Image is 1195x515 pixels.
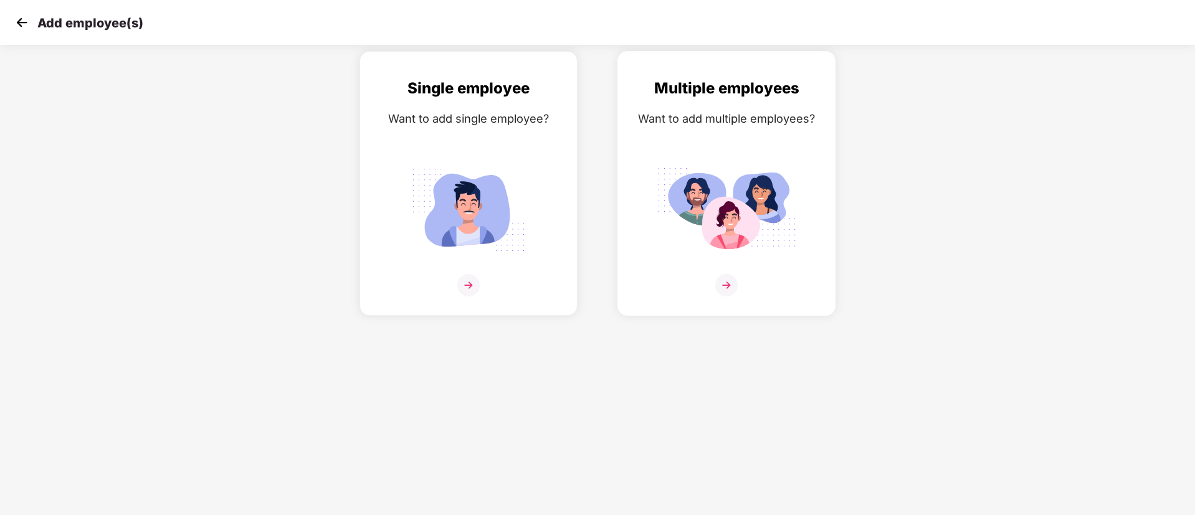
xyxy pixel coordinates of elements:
img: svg+xml;base64,PHN2ZyB4bWxucz0iaHR0cDovL3d3dy53My5vcmcvMjAwMC9zdmciIHdpZHRoPSIzNiIgaGVpZ2h0PSIzNi... [715,274,738,296]
div: Want to add single employee? [373,110,564,128]
img: svg+xml;base64,PHN2ZyB4bWxucz0iaHR0cDovL3d3dy53My5vcmcvMjAwMC9zdmciIGlkPSJNdWx0aXBsZV9lbXBsb3llZS... [657,161,796,258]
div: Single employee [373,77,564,100]
p: Add employee(s) [37,16,143,31]
img: svg+xml;base64,PHN2ZyB4bWxucz0iaHR0cDovL3d3dy53My5vcmcvMjAwMC9zdmciIHdpZHRoPSIzMCIgaGVpZ2h0PSIzMC... [12,13,31,32]
img: svg+xml;base64,PHN2ZyB4bWxucz0iaHR0cDovL3d3dy53My5vcmcvMjAwMC9zdmciIHdpZHRoPSIzNiIgaGVpZ2h0PSIzNi... [457,274,480,296]
img: svg+xml;base64,PHN2ZyB4bWxucz0iaHR0cDovL3d3dy53My5vcmcvMjAwMC9zdmciIGlkPSJTaW5nbGVfZW1wbG95ZWUiIH... [399,161,538,258]
div: Multiple employees [631,77,822,100]
div: Want to add multiple employees? [631,110,822,128]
